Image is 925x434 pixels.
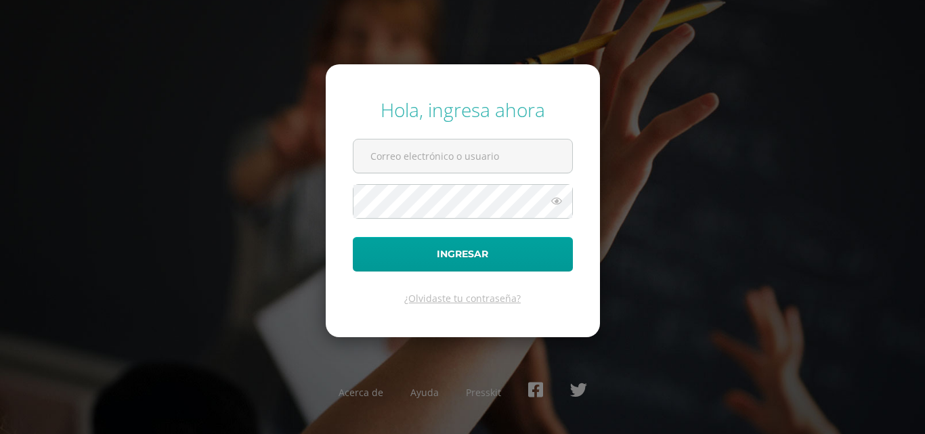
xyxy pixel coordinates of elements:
[404,292,521,305] a: ¿Olvidaste tu contraseña?
[410,386,439,399] a: Ayuda
[466,386,501,399] a: Presskit
[353,139,572,173] input: Correo electrónico o usuario
[353,97,573,123] div: Hola, ingresa ahora
[339,386,383,399] a: Acerca de
[353,237,573,272] button: Ingresar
